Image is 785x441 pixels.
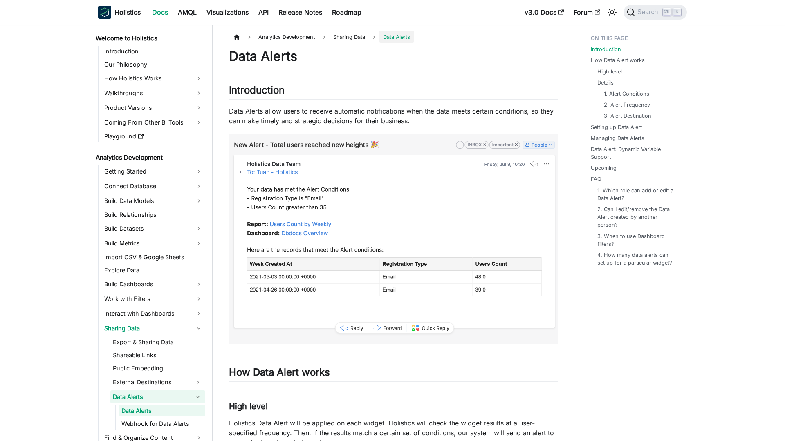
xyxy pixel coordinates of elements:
a: 3. Alert Destination [604,112,651,120]
a: Roadmap [327,6,366,19]
a: Public Embedding [110,363,205,374]
a: Docs [147,6,173,19]
a: Welcome to Holistics [93,33,205,44]
img: Holistics [98,6,111,19]
img: Example of an email alert [229,134,558,344]
a: Import CSV & Google Sheets [102,252,205,263]
a: 2. Alert Frequency [604,101,650,109]
a: Upcoming [591,164,617,172]
a: 2. Can I edit/remove the Data Alert created by another person? [597,205,679,229]
h3: High level [229,401,558,412]
button: Switch between dark and light mode (currently light mode) [606,6,619,19]
a: AMQL [173,6,202,19]
a: Build Datasets [102,222,205,235]
a: Webhook for Data Alerts [119,418,205,430]
a: Data Alerts [119,405,205,416]
a: Work with Filters [102,292,205,305]
nav: Docs sidebar [90,24,213,441]
button: Collapse sidebar category 'Data Alerts' [191,390,205,403]
h1: Data Alerts [229,48,558,65]
a: Visualizations [202,6,253,19]
a: External Destinations [110,376,191,389]
a: 3. When to use Dashboard filters? [597,232,679,248]
b: Holistics [114,7,141,17]
a: Forum [569,6,605,19]
a: Product Versions [102,101,205,114]
span: Sharing Data [329,31,369,43]
a: Build Data Models [102,194,205,207]
a: Walkthroughs [102,87,205,100]
a: How Holistics Works [102,72,205,85]
a: 4. How many data alerts can I set up for a particular widget? [597,251,679,267]
a: Shareable Links [110,350,205,361]
a: Playground [102,131,205,142]
a: High level [597,68,622,76]
a: Data Alerts [110,390,191,403]
a: HolisticsHolistics [98,6,141,19]
a: Home page [229,31,244,43]
nav: Breadcrumbs [229,31,558,43]
a: Build Relationships [102,209,205,220]
kbd: K [673,8,681,16]
a: API [253,6,274,19]
a: Managing Data Alerts [591,134,644,142]
span: Search [635,9,663,16]
a: Getting Started [102,165,205,178]
span: Data Alerts [379,31,414,43]
a: Connect Database [102,180,205,193]
a: Details [597,79,614,87]
a: Release Notes [274,6,327,19]
a: Data Alert: Dynamic Variable Support [591,145,682,161]
a: How Data Alert works [591,56,645,64]
a: Introduction [102,46,205,57]
a: Analytics Development [93,152,205,163]
a: Export & Sharing Data [110,336,205,348]
a: v3.0 Docs [520,6,569,19]
a: 1. Which role can add or edit a Data Alert? [597,187,679,202]
a: 1. Alert Conditions [604,90,649,98]
span: Analytics Development [254,31,319,43]
a: Setting up Data Alert [591,123,642,131]
a: Build Metrics [102,237,205,250]
a: Coming From Other BI Tools [102,116,205,129]
a: Our Philosophy [102,59,205,70]
button: Expand sidebar category 'External Destinations' [191,376,205,389]
a: Sharing Data [102,322,205,335]
h2: How Data Alert works [229,366,558,382]
a: Interact with Dashboards [102,307,205,320]
button: Search (Ctrl+K) [624,5,687,20]
a: Introduction [591,45,621,53]
a: Build Dashboards [102,278,205,291]
p: Data Alerts allow users to receive automatic notifications when the data meets certain conditions... [229,106,558,126]
a: FAQ [591,175,601,183]
a: Explore Data [102,265,205,276]
h2: Introduction [229,84,558,100]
